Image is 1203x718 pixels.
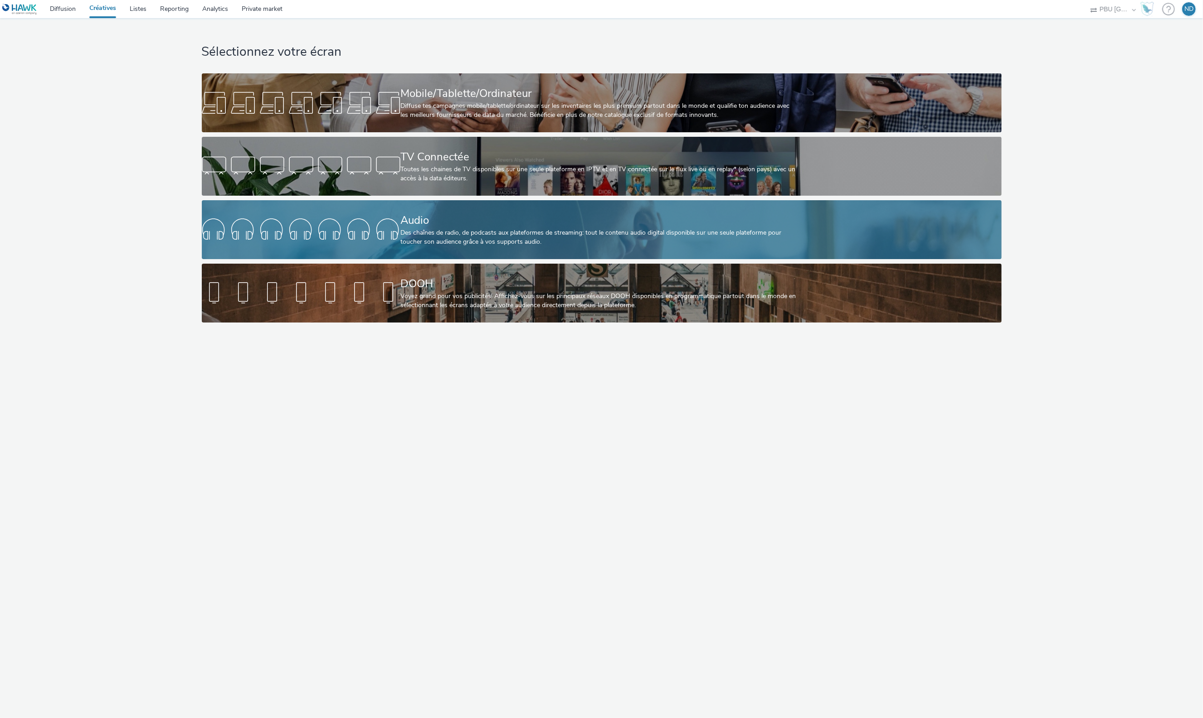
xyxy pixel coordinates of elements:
[401,165,799,183] div: Toutes les chaines de TV disponibles sur une seule plateforme en IPTV et en TV connectée sur le f...
[401,212,799,228] div: Audio
[401,101,799,120] div: Diffuse tes campagnes mobile/tablette/ordinateur sur les inventaires les plus premium partout dan...
[401,149,799,165] div: TV Connectée
[401,276,799,292] div: DOOH
[2,4,37,15] img: undefined Logo
[1140,2,1154,16] img: Hawk Academy
[401,292,799,310] div: Voyez grand pour vos publicités! Affichez-vous sur les principaux réseaux DOOH disponibles en pro...
[202,73,1002,132] a: Mobile/Tablette/OrdinateurDiffuse tes campagnes mobile/tablette/ordinateur sur les inventaires le...
[1140,2,1158,16] a: Hawk Academy
[202,200,1002,259] a: AudioDes chaînes de radio, de podcasts aux plateformes de streaming: tout le contenu audio digita...
[401,86,799,101] div: Mobile/Tablette/Ordinateur
[1184,2,1193,16] div: ND
[202,137,1002,196] a: TV ConnectéeToutes les chaines de TV disponibles sur une seule plateforme en IPTV et en TV connec...
[202,264,1002,323] a: DOOHVoyez grand pour vos publicités! Affichez-vous sur les principaux réseaux DOOH disponibles en...
[202,43,1002,61] h1: Sélectionnez votre écran
[401,228,799,247] div: Des chaînes de radio, de podcasts aux plateformes de streaming: tout le contenu audio digital dis...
